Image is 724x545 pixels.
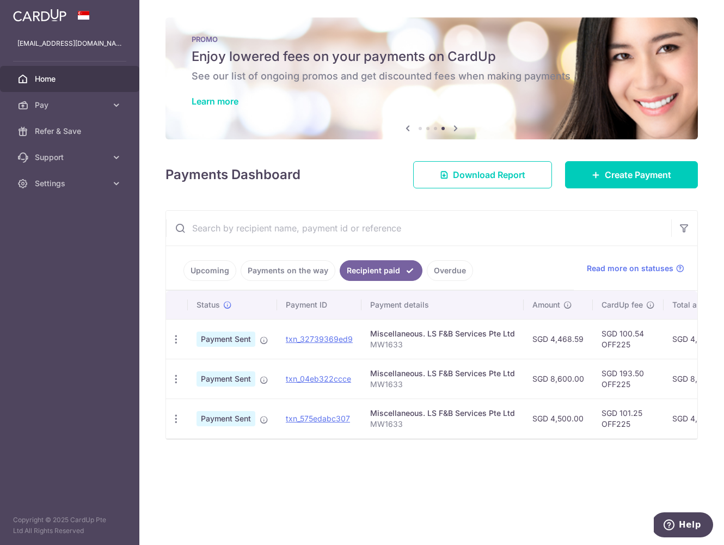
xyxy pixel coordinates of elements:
a: Upcoming [183,260,236,281]
p: MW1633 [370,379,515,390]
td: SGD 4,468.59 [524,319,593,359]
span: Home [35,74,107,84]
span: Settings [35,178,107,189]
td: SGD 101.25 OFF225 [593,399,664,438]
span: Download Report [453,168,525,181]
a: Download Report [413,161,552,188]
span: Amount [532,299,560,310]
span: CardUp fee [602,299,643,310]
span: Refer & Save [35,126,107,137]
a: Overdue [427,260,473,281]
div: Miscellaneous. LS F&B Services Pte Ltd [370,368,515,379]
span: Total amt. [672,299,708,310]
p: PROMO [192,35,672,44]
a: txn_32739369ed9 [286,334,353,344]
span: Payment Sent [197,371,255,387]
span: Status [197,299,220,310]
p: [EMAIL_ADDRESS][DOMAIN_NAME] [17,38,122,49]
a: Read more on statuses [587,263,684,274]
h4: Payments Dashboard [165,165,300,185]
span: Payment Sent [197,332,255,347]
span: Read more on statuses [587,263,673,274]
td: SGD 193.50 OFF225 [593,359,664,399]
p: MW1633 [370,419,515,430]
span: Create Payment [605,168,671,181]
h5: Enjoy lowered fees on your payments on CardUp [192,48,672,65]
a: Payments on the way [241,260,335,281]
a: Create Payment [565,161,698,188]
img: Latest Promos banner [165,17,698,139]
a: Learn more [192,96,238,107]
a: txn_575edabc307 [286,414,350,423]
iframe: Opens a widget where you can find more information [654,512,713,540]
td: SGD 4,500.00 [524,399,593,438]
td: SGD 100.54 OFF225 [593,319,664,359]
img: CardUp [13,9,66,22]
a: Recipient paid [340,260,422,281]
span: Support [35,152,107,163]
a: txn_04eb322ccce [286,374,351,383]
span: Payment Sent [197,411,255,426]
th: Payment details [361,291,524,319]
div: Miscellaneous. LS F&B Services Pte Ltd [370,408,515,419]
span: Pay [35,100,107,111]
div: Miscellaneous. LS F&B Services Pte Ltd [370,328,515,339]
input: Search by recipient name, payment id or reference [166,211,671,246]
p: MW1633 [370,339,515,350]
h6: See our list of ongoing promos and get discounted fees when making payments [192,70,672,83]
td: SGD 8,600.00 [524,359,593,399]
th: Payment ID [277,291,361,319]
